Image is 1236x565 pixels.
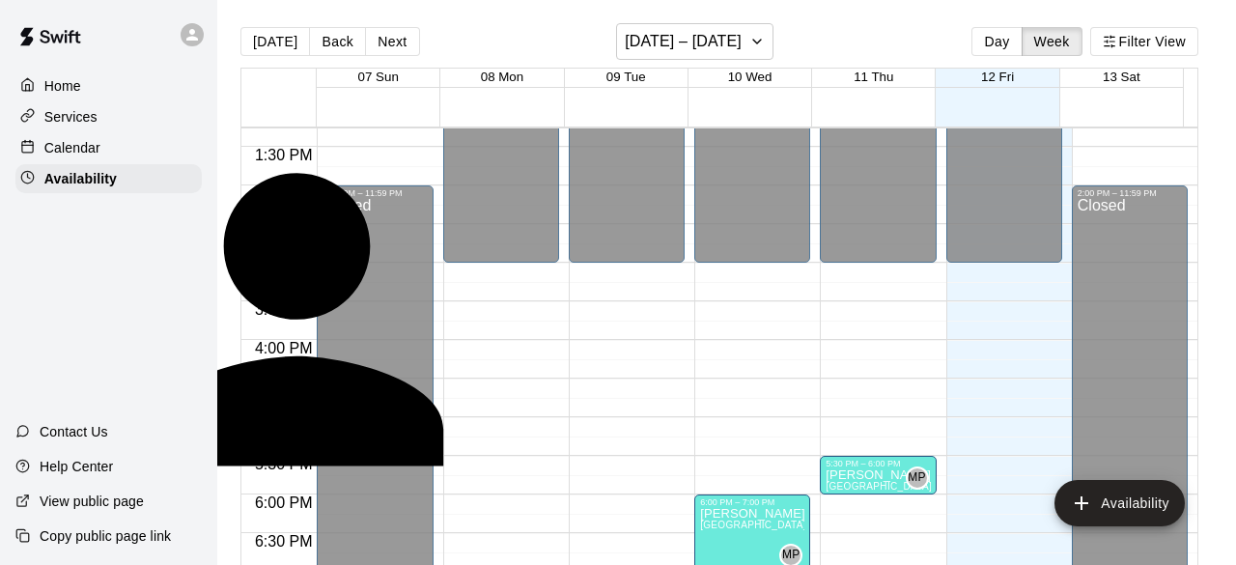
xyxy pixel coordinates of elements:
[1078,188,1182,198] div: 2:00 PM – 11:59 PM
[1054,480,1185,526] button: add
[820,456,936,494] div: 5:30 PM – 6:00 PM: Available
[44,107,98,127] p: Services
[700,497,804,507] div: 6:00 PM – 7:00 PM
[854,70,893,84] span: 11 Thu
[44,76,81,96] p: Home
[40,492,144,511] p: View public page
[358,70,399,84] span: 07 Sun
[826,481,932,492] span: [GEOGRAPHIC_DATA]
[1090,27,1198,56] button: Filter View
[728,70,772,84] span: 10 Wed
[44,138,100,157] p: Calendar
[481,70,523,84] span: 08 Mon
[908,468,926,488] span: MP
[981,70,1014,84] span: 12 Fri
[625,28,742,55] h6: [DATE] – [DATE]
[309,27,366,56] button: Back
[606,70,646,84] span: 09 Tue
[240,27,310,56] button: [DATE]
[40,526,171,546] p: Copy public page link
[40,422,108,441] p: Contact Us
[77,543,662,563] p: [PERSON_NAME]
[1022,27,1082,56] button: Week
[44,169,117,188] p: Availability
[782,546,801,565] span: MP
[1103,70,1140,84] span: 13 Sat
[700,520,806,530] span: [GEOGRAPHIC_DATA]
[971,27,1022,56] button: Day
[40,457,113,476] p: Help Center
[826,459,930,468] div: 5:30 PM – 6:00 PM
[365,27,419,56] button: Next
[906,466,929,490] div: Mike Petrella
